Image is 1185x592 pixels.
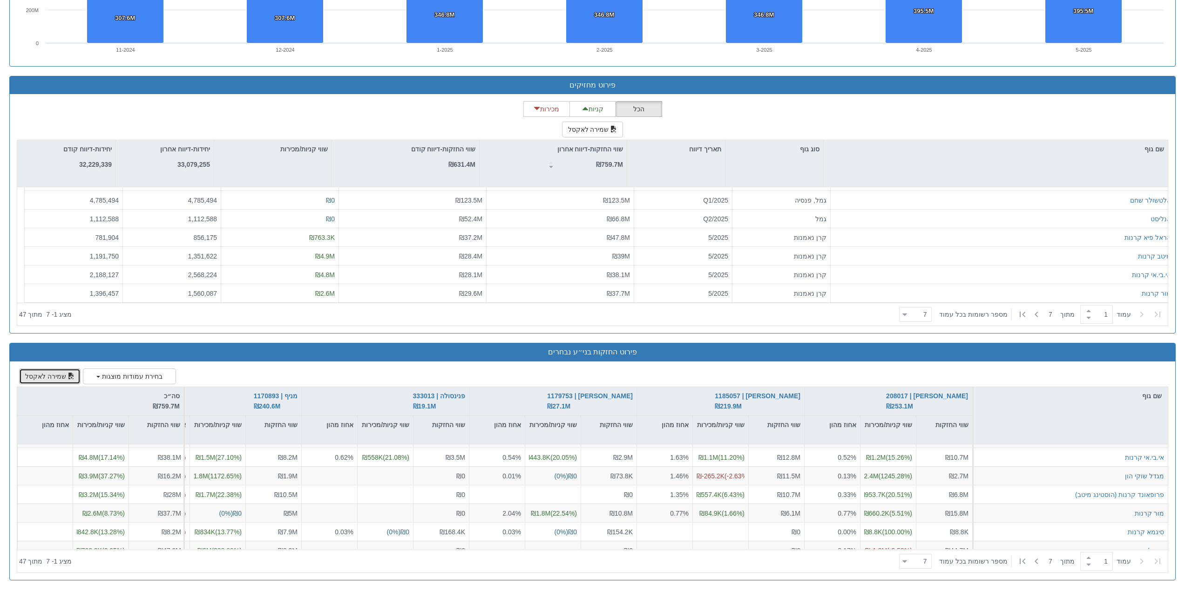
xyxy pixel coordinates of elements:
[160,144,210,154] p: יחידות-דיווח אחרון
[79,472,98,480] span: ₪3.9M
[127,196,217,205] div: 4,785,494
[808,527,856,537] div: 0.00%
[557,144,623,154] p: שווי החזקות-דיווח אחרון
[195,528,242,536] span: ( 13.77 %)
[278,472,298,480] span: ₪1.9M
[638,289,728,298] div: 5/2025
[1132,270,1171,279] div: אי.בי.אי קרנות
[28,252,119,261] div: 1,191,750
[473,509,521,518] div: 2.04%
[196,491,242,498] span: ( 22.38 %)
[28,196,119,205] div: 4,785,494
[456,510,465,517] span: ₪0
[555,528,577,536] span: ( 0 %)
[158,472,181,480] span: ₪16.2M
[254,391,298,412] div: מניף | 1170893
[127,289,217,298] div: 1,560,087
[531,510,550,517] span: ₪1.8M
[808,471,856,481] div: 0.13%
[916,416,972,434] div: שווי החזקות
[1135,509,1164,518] div: מור קרנות
[17,81,1168,89] h3: פירוט מחזיקים
[610,472,633,480] span: ₪73.8K
[805,416,860,434] div: אחוז מהון
[26,7,39,13] text: 200M
[1076,47,1091,53] text: 5-2025
[637,416,692,434] div: אחוז מהון
[865,547,887,554] span: ₪-1.3M
[305,527,353,537] div: 0.03%
[19,551,72,572] div: ‏מציג 1 - 7 ‏ מתוך 47
[949,472,968,480] span: ₪2.7M
[562,122,623,137] button: שמירה לאקסל
[624,491,633,498] span: ₪0
[736,233,826,242] div: קרן נאמנות
[129,416,184,434] div: שווי החזקות
[177,161,210,168] strong: 33,079,255
[864,546,912,555] span: ( -3.53 %)
[79,454,98,461] span: ₪4.8M
[1049,310,1060,319] span: 7
[188,472,208,480] span: ₪1.8M
[699,510,722,517] span: ₪84.9K
[190,416,245,444] div: שווי קניות/מכירות
[473,471,521,481] div: 0.01%
[79,491,98,498] span: ₪3.2M
[315,271,335,279] span: ₪4.8M
[638,196,728,205] div: Q1/2025
[278,528,298,536] span: ₪7.9M
[17,416,73,434] div: אחוז מהון
[79,161,112,168] strong: 32,229,339
[777,472,800,480] span: ₪11.5M
[214,140,332,158] div: שווי קניות/מכירות
[19,368,81,384] button: שמירה לאקסל
[473,453,521,462] div: 0.54%
[523,101,570,117] button: מכירות
[638,214,728,224] div: Q2/2025
[1124,233,1171,242] button: הראל פיא קרנות
[641,453,689,462] div: 1.63%
[1128,527,1164,537] div: סיגמא קרנות
[158,454,181,461] span: ₪38.1M
[715,402,742,410] span: ₪219.9M
[459,271,482,279] span: ₪28.1M
[82,510,102,517] span: ₪2.6M
[459,252,482,260] span: ₪28.4M
[864,528,882,536] span: ₪8.8K
[886,402,913,410] span: ₪253.1M
[28,233,119,242] div: 781,904
[197,547,242,554] span: ( 208.09 %)
[456,547,465,554] span: ₪0
[638,252,728,261] div: 5/2025
[525,454,550,461] span: ₪443.8K
[808,509,856,518] div: 0.77%
[607,215,630,223] span: ₪66.8M
[613,454,633,461] span: ₪2.9M
[76,547,125,554] span: ( 2.05 %)
[274,491,298,498] span: ₪10.5M
[362,454,383,461] span: ₪558K
[596,161,623,168] strong: ₪759.7M
[437,47,453,53] text: 1-2025
[469,416,525,434] div: אחוז מהון
[603,197,630,204] span: ₪123.5M
[698,454,745,461] span: ( 11.20 %)
[945,454,968,461] span: ₪10.7M
[1125,471,1164,481] div: מגדל שוקי הון
[1151,214,1171,224] button: אנליסט
[440,528,465,536] span: ₪168.4K
[697,471,745,481] span: ( -2.63 %)
[612,252,630,260] span: ₪39M
[864,528,912,536] span: ( 100.00 %)
[1138,252,1171,261] div: מיטב קרנות
[254,391,298,412] button: מניף | 1170893 ₪240.6M
[387,528,409,536] span: ( 0 %)
[1075,490,1164,499] button: פרופאונד קרנות (הוסטינג מיטב)
[916,47,932,53] text: 4-2025
[28,289,119,298] div: 1,396,457
[715,391,800,412] div: [PERSON_NAME] | 1185057
[736,270,826,279] div: קרן נאמנות
[73,528,98,536] span: ₪842.8K
[939,557,1008,566] span: ‏מספר רשומות בכל עמוד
